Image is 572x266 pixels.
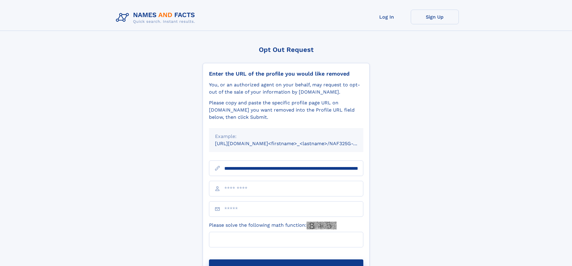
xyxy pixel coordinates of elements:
[209,222,337,229] label: Please solve the following math function:
[209,99,363,121] div: Please copy and paste the specific profile page URL on [DOMAIN_NAME] you want removed into the Pr...
[215,133,357,140] div: Example:
[411,10,459,24] a: Sign Up
[203,46,370,53] div: Opt Out Request
[363,10,411,24] a: Log In
[209,70,363,77] div: Enter the URL of the profile you would like removed
[209,81,363,96] div: You, or an authorized agent on your behalf, may request to opt-out of the sale of your informatio...
[113,10,200,26] img: Logo Names and Facts
[215,141,375,146] small: [URL][DOMAIN_NAME]<firstname>_<lastname>/NAF325G-xxxxxxxx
